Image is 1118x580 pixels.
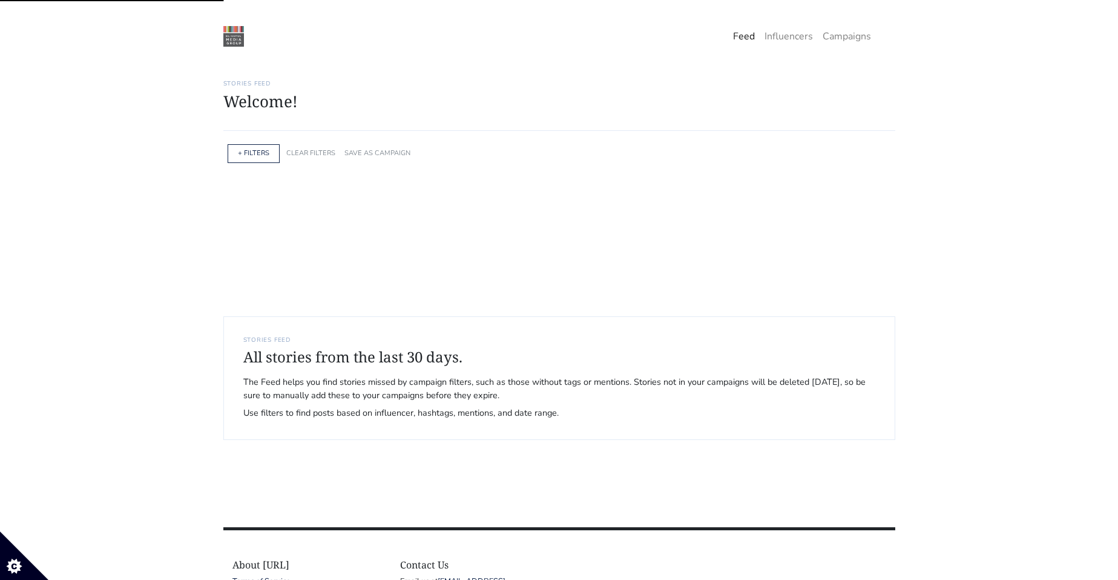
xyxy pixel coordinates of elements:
[243,336,875,344] h6: STORIES FEED
[243,376,875,402] span: The Feed helps you find stories missed by campaign filters, such as those without tags or mention...
[818,24,876,48] a: Campaigns
[243,348,875,366] h4: All stories from the last 30 days.
[232,559,383,571] h4: About [URL]
[223,80,895,87] h6: Stories Feed
[344,148,410,158] a: SAVE AS CAMPAIGN
[760,24,818,48] a: Influencers
[223,26,244,47] img: 22:22:48_1550874168
[728,24,760,48] a: Feed
[243,407,875,420] span: Use filters to find posts based on influencer, hashtags, mentions, and date range.
[223,92,895,111] h1: Welcome!
[238,148,269,158] a: + FILTERS
[286,148,335,158] a: CLEAR FILTERS
[400,559,550,571] h4: Contact Us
